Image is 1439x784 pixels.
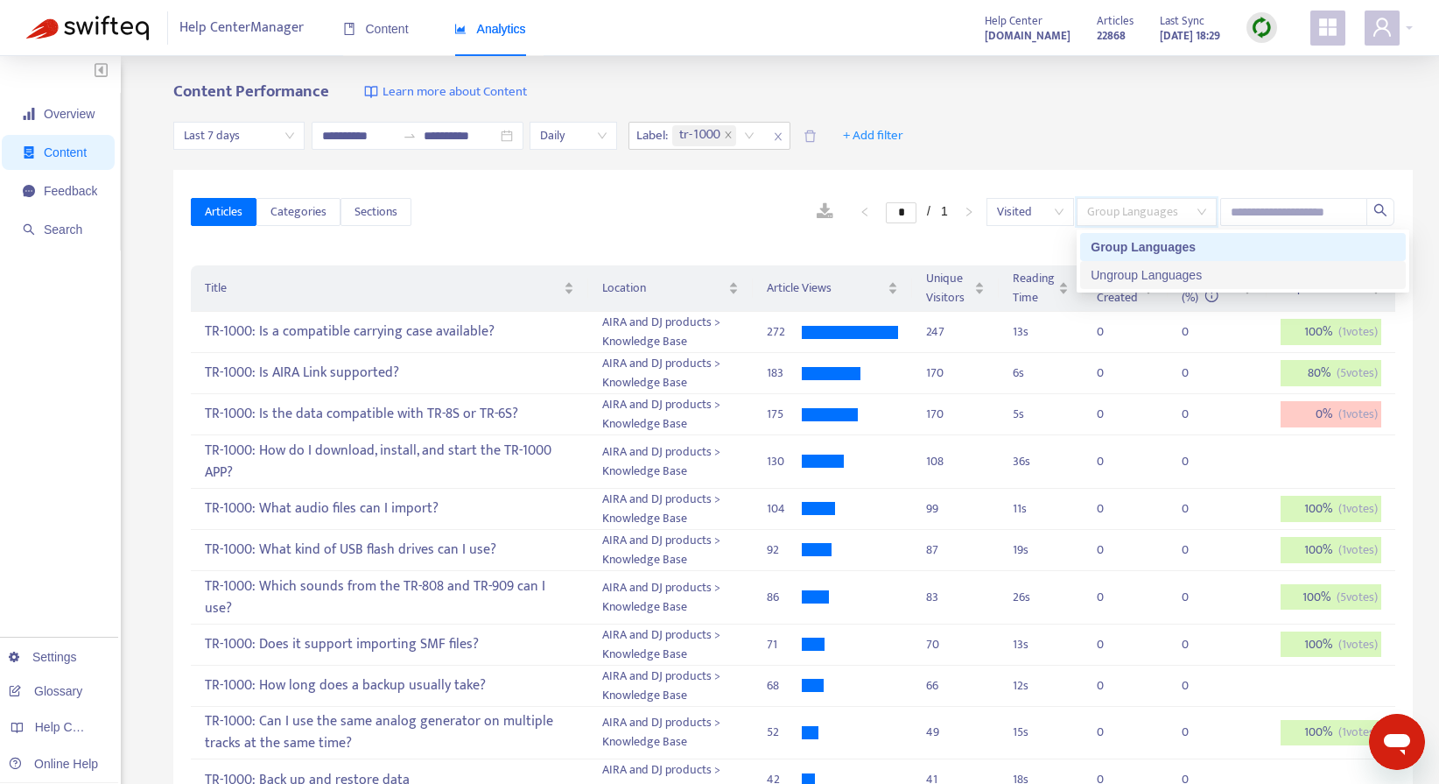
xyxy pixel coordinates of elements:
[1338,540,1378,560] span: ( 1 votes)
[588,312,753,353] td: AIRA and DJ products > Knowledge Base
[588,489,753,530] td: AIRA and DJ products > Knowledge Base
[364,85,378,99] img: image-link
[955,201,983,222] li: Next Page
[1087,199,1206,225] span: Group Languages
[454,23,467,35] span: area-chart
[44,184,97,198] span: Feedback
[964,207,974,217] span: right
[997,199,1063,225] span: Visited
[44,107,95,121] span: Overview
[191,198,256,226] button: Articles
[205,671,574,700] div: TR-1000: How long does a backup usually take?
[926,540,985,560] div: 87
[588,707,753,760] td: AIRA and DJ products > Knowledge Base
[926,635,985,654] div: 70
[403,129,417,143] span: swap-right
[205,318,574,347] div: TR-1000: Is a compatible carrying case available?
[191,265,588,312] th: Title
[1182,588,1217,607] div: 0
[403,129,417,143] span: to
[1013,269,1055,307] span: Reading Time
[588,394,753,435] td: AIRA and DJ products > Knowledge Base
[1097,364,1132,383] div: 0
[35,720,107,734] span: Help Centers
[205,572,574,623] div: TR-1000: Which sounds from the TR-808 and TR-909 can I use?
[926,322,985,342] div: 247
[1013,322,1069,342] div: 13 s
[588,666,753,707] td: AIRA and DJ products > Knowledge Base
[955,201,983,222] button: right
[767,588,802,607] div: 86
[1097,676,1132,696] div: 0
[1338,322,1378,342] span: ( 1 votes)
[26,16,149,40] img: Swifteq
[1182,499,1217,519] div: 0
[1013,405,1069,424] div: 5 s
[1182,676,1217,696] div: 0
[1251,17,1273,39] img: sync.dc5367851b00ba804db3.png
[985,26,1070,46] strong: [DOMAIN_NAME]
[173,78,329,105] b: Content Performance
[1182,540,1217,560] div: 0
[767,452,802,471] div: 130
[912,265,999,312] th: Unique Visitors
[1338,405,1378,424] span: ( 1 votes)
[767,279,884,298] span: Article Views
[23,108,35,120] span: signal
[1182,405,1217,424] div: 0
[1160,26,1220,46] strong: [DATE] 18:29
[1369,714,1425,770] iframe: メッセージングウィンドウを開くボタン
[588,265,753,312] th: Location
[830,122,916,150] button: + Add filter
[205,202,242,222] span: Articles
[588,435,753,489] td: AIRA and DJ products > Knowledge Base
[804,130,817,143] span: delete
[1281,319,1381,345] div: 100 %
[1182,364,1217,383] div: 0
[767,499,802,519] div: 104
[1013,676,1069,696] div: 12 s
[343,22,409,36] span: Content
[1281,496,1381,522] div: 100 %
[340,198,411,226] button: Sections
[1013,540,1069,560] div: 19 s
[1317,17,1338,38] span: appstore
[767,322,802,342] div: 272
[364,82,527,102] a: Learn more about Content
[1182,322,1217,342] div: 0
[1097,322,1132,342] div: 0
[926,499,985,519] div: 99
[1281,632,1381,658] div: 100 %
[44,222,82,237] span: Search
[1337,364,1378,383] span: ( 5 votes)
[985,11,1042,31] span: Help Center
[672,125,736,146] span: tr-1000
[454,22,526,36] span: Analytics
[23,146,35,159] span: container
[843,125,903,146] span: + Add filter
[205,494,574,523] div: TR-1000: What audio files can I import?
[1013,588,1069,607] div: 26 s
[1097,540,1132,560] div: 0
[1373,203,1387,217] span: search
[184,123,294,149] span: Last 7 days
[383,82,527,102] span: Learn more about Content
[44,145,87,159] span: Content
[588,571,753,625] td: AIRA and DJ products > Knowledge Base
[886,201,948,222] li: 1/1
[1097,499,1132,519] div: 0
[1338,723,1378,742] span: ( 1 votes)
[343,23,355,35] span: book
[205,630,574,659] div: TR-1000: Does it support importing SMF files?
[1338,499,1378,519] span: ( 1 votes)
[851,201,879,222] button: left
[205,359,574,388] div: TR-1000: Is AIRA Link supported?
[767,126,790,147] span: close
[767,635,802,654] div: 71
[724,131,733,141] span: close
[860,207,870,217] span: left
[1338,635,1378,654] span: ( 1 votes)
[1097,723,1132,742] div: 0
[926,723,985,742] div: 49
[1372,17,1393,38] span: user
